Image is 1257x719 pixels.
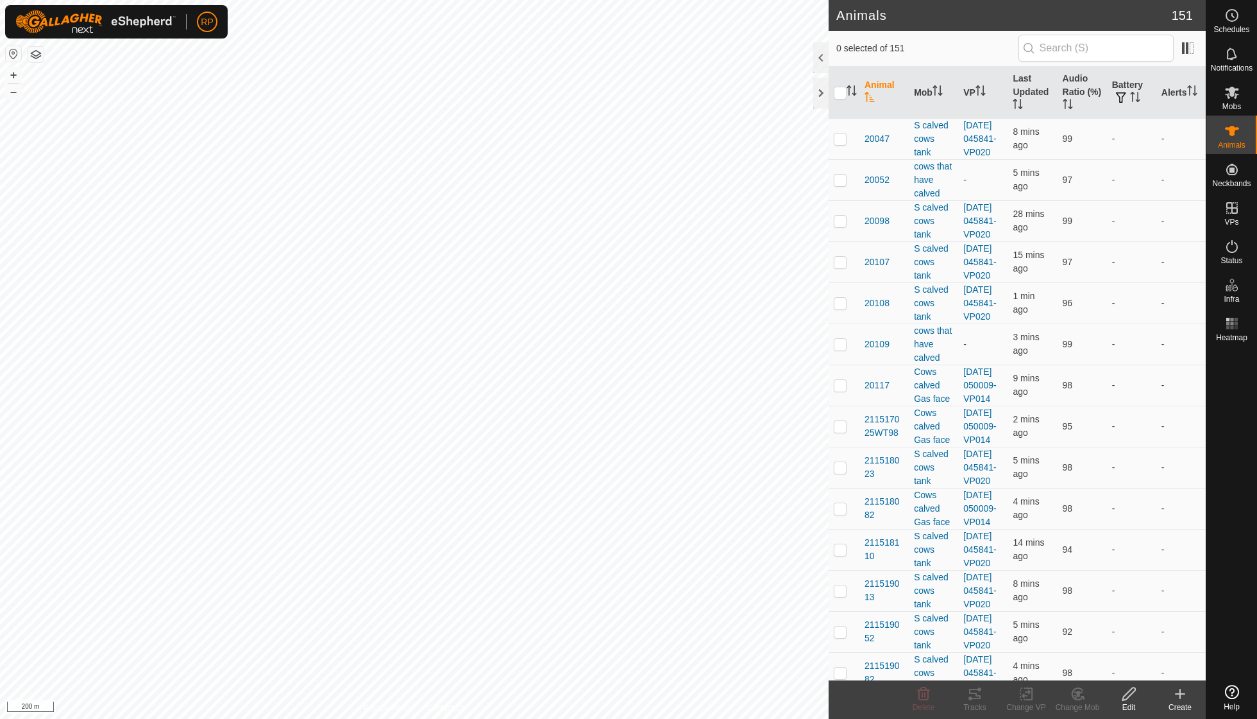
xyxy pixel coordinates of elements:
th: Last Updated [1008,67,1057,119]
td: - [1156,447,1206,488]
span: 211518110 [865,536,904,563]
span: 20052 [865,173,890,187]
a: [DATE] 050009-VP014 [963,490,996,527]
span: Help [1224,703,1240,711]
span: Heatmap [1216,334,1247,342]
span: 9 Oct 2025 at 8:04 AM [1013,373,1039,397]
a: [DATE] 045841-VP020 [963,654,996,691]
p-sorticon: Activate to sort [1187,87,1197,98]
span: Animals [1218,141,1245,149]
th: Animal [859,67,909,119]
span: 9 Oct 2025 at 7:45 AM [1013,209,1044,232]
span: 20098 [865,214,890,228]
td: - [1156,652,1206,693]
a: [DATE] 045841-VP020 [963,613,996,650]
div: cows that have calved [914,324,953,365]
span: 211519082 [865,659,904,686]
span: 98 [1063,668,1073,678]
span: Infra [1224,295,1239,303]
div: Tracks [949,702,1000,713]
span: 9 Oct 2025 at 7:59 AM [1013,537,1044,561]
div: S calved cows tank [914,242,953,282]
span: 96 [1063,298,1073,308]
a: [DATE] 045841-VP020 [963,531,996,568]
span: Mobs [1222,103,1241,110]
td: - [1156,488,1206,529]
p-sorticon: Activate to sort [1013,101,1023,111]
span: 0 selected of 151 [836,42,1018,55]
span: 92 [1063,627,1073,637]
button: – [6,84,21,100]
td: - [1156,570,1206,611]
span: 9 Oct 2025 at 8:11 AM [1013,414,1039,438]
span: 9 Oct 2025 at 8:05 AM [1013,578,1039,602]
a: [DATE] 050009-VP014 [963,367,996,404]
div: S calved cows tank [914,201,953,241]
td: - [1107,611,1156,652]
div: Cows calved Gas face [914,406,953,447]
td: - [1107,529,1156,570]
th: VP [958,67,1008,119]
p-sorticon: Activate to sort [975,87,986,98]
td: - [1107,365,1156,406]
th: Alerts [1156,67,1206,119]
a: [DATE] 045841-VP020 [963,572,996,609]
div: cows that have calved [914,160,953,200]
span: 20117 [865,379,890,392]
td: - [1156,406,1206,447]
span: 9 Oct 2025 at 7:58 AM [1013,250,1044,273]
td: - [1156,365,1206,406]
td: - [1156,241,1206,282]
span: 9 Oct 2025 at 8:12 AM [1013,291,1034,315]
div: S calved cows tank [914,653,953,693]
a: [DATE] 045841-VP020 [963,202,996,239]
td: - [1156,324,1206,365]
span: 9 Oct 2025 at 8:07 AM [1013,619,1039,643]
p-sorticon: Activate to sort [865,94,875,104]
td: - [1107,488,1156,529]
td: - [1107,324,1156,365]
a: Privacy Policy [364,702,412,714]
td: - [1107,406,1156,447]
td: - [1156,200,1206,241]
input: Search (S) [1018,35,1174,62]
div: S calved cows tank [914,283,953,324]
th: Battery [1107,67,1156,119]
td: - [1107,159,1156,200]
span: 20108 [865,297,890,310]
span: Delete [913,703,935,712]
span: 211518023 [865,454,904,481]
td: - [1107,200,1156,241]
span: 9 Oct 2025 at 8:09 AM [1013,496,1039,520]
a: [DATE] 045841-VP020 [963,120,996,157]
td: - [1107,570,1156,611]
div: S calved cows tank [914,571,953,611]
a: [DATE] 045841-VP020 [963,449,996,486]
span: 211517025WT98 [865,413,904,440]
td: - [1156,118,1206,159]
span: 9 Oct 2025 at 8:08 AM [1013,455,1039,479]
span: Status [1220,257,1242,264]
a: [DATE] 050009-VP014 [963,408,996,445]
td: - [1107,447,1156,488]
span: 20109 [865,338,890,351]
td: - [1156,529,1206,570]
span: VPs [1224,218,1238,226]
button: + [6,67,21,83]
span: 211519052 [865,618,904,645]
span: 211518082 [865,495,904,522]
p-sorticon: Activate to sort [932,87,943,98]
img: Gallagher Logo [15,10,176,33]
td: - [1107,652,1156,693]
span: Notifications [1211,64,1253,72]
div: S calved cows tank [914,530,953,570]
span: 9 Oct 2025 at 8:10 AM [1013,332,1039,356]
span: Neckbands [1212,180,1251,187]
div: Cows calved Gas face [914,365,953,406]
div: Change Mob [1052,702,1103,713]
span: 98 [1063,503,1073,514]
span: Schedules [1213,26,1249,33]
app-display-virtual-paddock-transition: - [963,339,966,349]
td: - [1156,282,1206,324]
span: 20047 [865,132,890,146]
